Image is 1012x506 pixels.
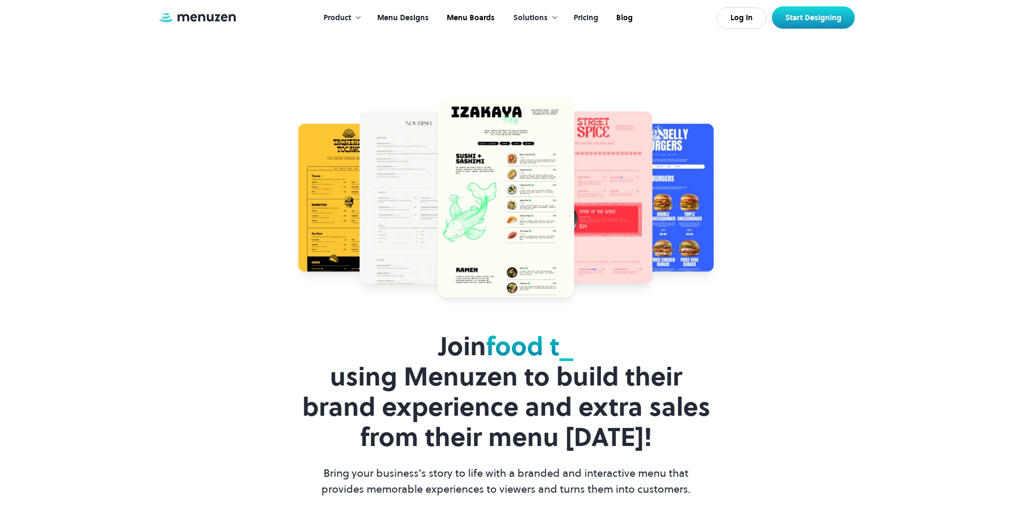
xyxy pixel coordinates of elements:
a: Menu Boards [437,2,503,35]
a: Pricing [564,2,606,35]
a: Log In [717,7,767,29]
div: Solutions [513,12,548,24]
a: Start Designing [772,6,855,29]
span: _ [559,329,573,364]
a: Menu Designs [367,2,437,35]
span: food t [486,329,559,364]
h1: Join using Menuzen to build their brand experience and extra sales from their menu [DATE]! [302,331,710,452]
div: Solutions [503,2,564,35]
a: Blog [606,2,641,35]
div: Product [313,2,367,35]
div: Product [324,12,351,24]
